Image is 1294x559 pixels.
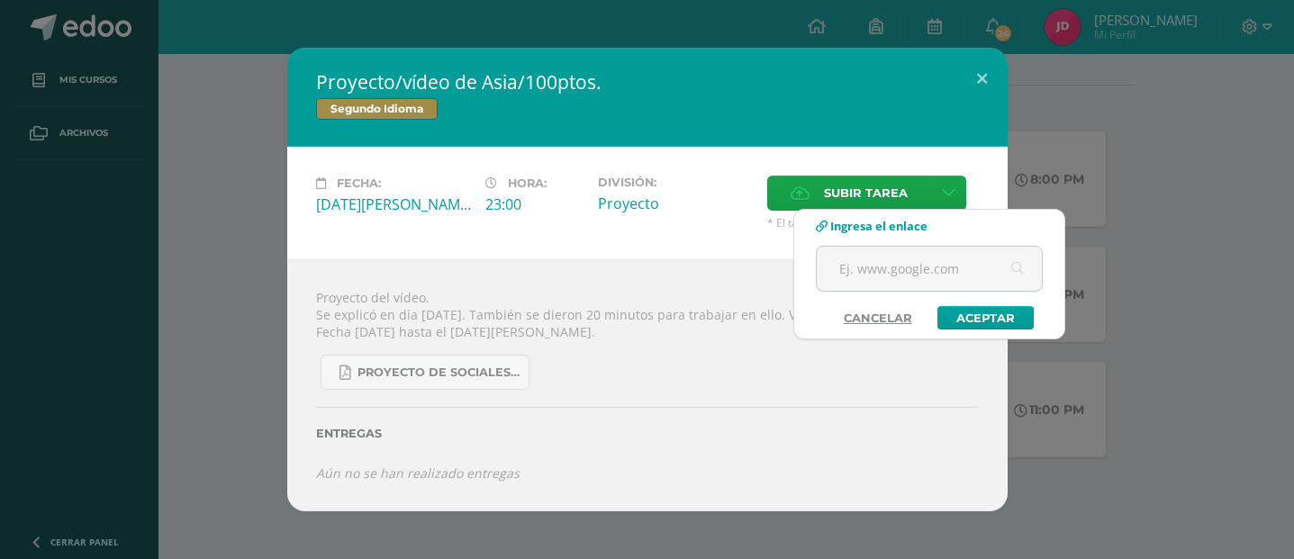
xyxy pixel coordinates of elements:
[316,194,471,214] div: [DATE][PERSON_NAME]
[287,259,1008,510] div: Proyecto del vídeo. Se explicó en día [DATE]. También se dieron 20 minutos para trabajar en ello....
[316,427,979,440] label: Entregas
[830,218,928,234] span: Ingresa el enlace
[824,176,908,210] span: Subir tarea
[316,464,520,482] i: Aún no se han realizado entregas
[956,48,1008,109] button: Close (Esc)
[321,355,529,390] a: Proyecto de Sociales y Kaqchikel_3ra. Unidad.pdf
[826,306,930,329] a: Cancelar
[316,69,979,95] h2: Proyecto/vídeo de Asia/100ptos.
[937,306,1034,329] a: Aceptar
[817,247,1042,291] input: Ej. www.google.com
[598,176,753,189] label: División:
[337,176,381,190] span: Fecha:
[357,365,520,380] span: Proyecto de Sociales y Kaqchikel_3ra. Unidad.pdf
[508,176,547,190] span: Hora:
[598,194,753,213] div: Proyecto
[767,215,979,230] span: * El tamaño máximo permitido es 50 MB
[485,194,584,214] div: 23:00
[316,98,438,120] span: Segundo Idioma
